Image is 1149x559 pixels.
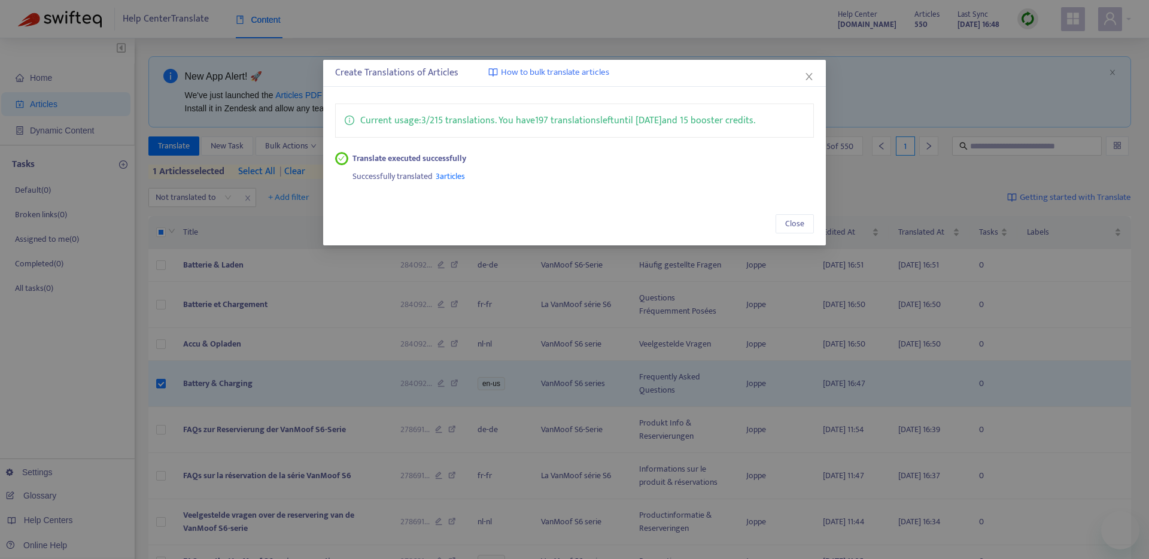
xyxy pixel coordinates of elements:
[776,214,814,233] button: Close
[345,113,354,125] span: info-circle
[352,152,466,165] strong: Translate executed successfully
[1101,511,1139,549] iframe: Button to launch messaging window
[803,70,816,83] button: Close
[338,155,345,162] span: check
[785,217,804,230] span: Close
[335,66,814,80] div: Create Translations of Articles
[360,113,755,128] p: Current usage: 3 / 215 translations . You have 197 translations left until [DATE] and 15 booster ...
[501,66,609,80] span: How to bulk translate articles
[436,169,465,183] span: 3 articles
[804,72,814,81] span: close
[352,165,814,183] div: Successfully translated
[488,68,498,77] img: image-link
[488,66,609,80] a: How to bulk translate articles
